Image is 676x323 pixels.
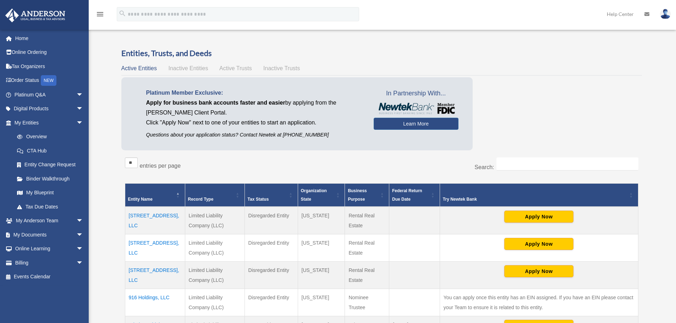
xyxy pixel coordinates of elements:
th: Record Type: Activate to sort [185,184,244,207]
button: Apply Now [504,211,573,223]
td: Disregarded Entity [244,234,298,262]
td: Limited Liability Company (LLC) [185,262,244,289]
td: Limited Liability Company (LLC) [185,234,244,262]
p: Questions about your application status? Contact Newtek at [PHONE_NUMBER] [146,130,363,139]
a: Online Ordering [5,45,94,60]
th: Organization State: Activate to sort [298,184,345,207]
a: Overview [10,130,87,144]
a: menu [96,12,104,18]
a: My Blueprint [10,186,90,200]
span: In Partnership With... [374,88,458,99]
a: My Documentsarrow_drop_down [5,228,94,242]
span: arrow_drop_down [76,88,90,102]
span: arrow_drop_down [76,256,90,270]
p: Click "Apply Now" next to one of your entities to start an application. [146,118,363,128]
span: Tax Status [248,197,269,202]
a: Tax Organizers [5,59,94,73]
td: Limited Liability Company (LLC) [185,207,244,234]
td: [US_STATE] [298,289,345,316]
th: Federal Return Due Date: Activate to sort [389,184,440,207]
img: Anderson Advisors Platinum Portal [3,9,67,22]
span: Federal Return Due Date [392,188,422,202]
td: Rental Real Estate [345,262,389,289]
a: Tax Due Dates [10,200,90,214]
span: Record Type [188,197,214,202]
td: Rental Real Estate [345,207,389,234]
a: Online Learningarrow_drop_down [5,242,94,256]
p: by applying from the [PERSON_NAME] Client Portal. [146,98,363,118]
img: User Pic [660,9,671,19]
td: Disregarded Entity [244,289,298,316]
td: [STREET_ADDRESS], LLC [125,207,185,234]
span: arrow_drop_down [76,102,90,116]
th: Business Purpose: Activate to sort [345,184,389,207]
td: [STREET_ADDRESS], LLC [125,262,185,289]
h3: Entities, Trusts, and Deeds [121,48,642,59]
label: Search: [474,164,494,170]
span: Organization State [301,188,327,202]
td: Nominee Trustee [345,289,389,316]
span: arrow_drop_down [76,214,90,228]
p: Platinum Member Exclusive: [146,88,363,98]
span: Entity Name [128,197,153,202]
span: arrow_drop_down [76,242,90,256]
a: CTA Hub [10,144,90,158]
a: Events Calendar [5,270,94,284]
td: Disregarded Entity [244,207,298,234]
button: Apply Now [504,265,573,277]
td: [US_STATE] [298,262,345,289]
td: [US_STATE] [298,234,345,262]
span: Business Purpose [348,188,367,202]
a: My Anderson Teamarrow_drop_down [5,214,94,228]
th: Tax Status: Activate to sort [244,184,298,207]
span: arrow_drop_down [76,228,90,242]
span: arrow_drop_down [76,116,90,130]
a: Home [5,31,94,45]
i: menu [96,10,104,18]
span: Apply for business bank accounts faster and easier [146,100,285,106]
a: Order StatusNEW [5,73,94,88]
span: Active Trusts [219,65,252,71]
th: Try Newtek Bank : Activate to sort [440,184,638,207]
div: NEW [41,75,56,86]
span: Active Entities [121,65,157,71]
img: NewtekBankLogoSM.png [377,103,455,114]
a: My Entitiesarrow_drop_down [5,116,90,130]
span: Inactive Entities [168,65,208,71]
label: entries per page [140,163,181,169]
i: search [119,10,126,17]
td: Rental Real Estate [345,234,389,262]
a: Digital Productsarrow_drop_down [5,102,94,116]
a: Entity Change Request [10,158,90,172]
th: Entity Name: Activate to invert sorting [125,184,185,207]
div: Try Newtek Bank [443,195,627,204]
td: [US_STATE] [298,207,345,234]
button: Apply Now [504,238,573,250]
td: [STREET_ADDRESS], LLC [125,234,185,262]
td: You can apply once this entity has an EIN assigned. If you have an EIN please contact your Team t... [440,289,638,316]
td: 916 Holdings, LLC [125,289,185,316]
a: Learn More [374,118,458,130]
td: Disregarded Entity [244,262,298,289]
td: Limited Liability Company (LLC) [185,289,244,316]
a: Billingarrow_drop_down [5,256,94,270]
span: Inactive Trusts [263,65,300,71]
a: Platinum Q&Aarrow_drop_down [5,88,94,102]
a: Binder Walkthrough [10,172,90,186]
